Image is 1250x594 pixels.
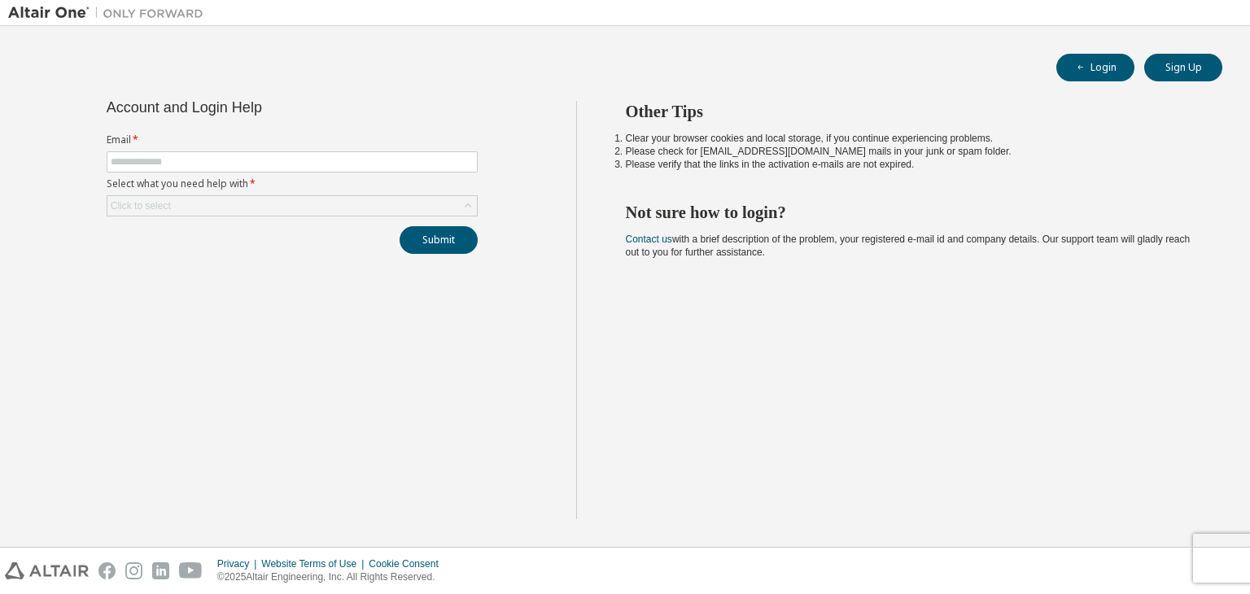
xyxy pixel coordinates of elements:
li: Clear your browser cookies and local storage, if you continue experiencing problems. [626,132,1194,145]
span: with a brief description of the problem, your registered e-mail id and company details. Our suppo... [626,234,1191,258]
li: Please check for [EMAIL_ADDRESS][DOMAIN_NAME] mails in your junk or spam folder. [626,145,1194,158]
label: Email [107,133,478,146]
div: Privacy [217,557,261,570]
img: linkedin.svg [152,562,169,579]
div: Click to select [107,196,477,216]
img: youtube.svg [179,562,203,579]
div: Click to select [111,199,171,212]
li: Please verify that the links in the activation e-mails are not expired. [626,158,1194,171]
button: Submit [400,226,478,254]
div: Website Terms of Use [261,557,369,570]
h2: Other Tips [626,101,1194,122]
img: Altair One [8,5,212,21]
h2: Not sure how to login? [626,202,1194,223]
a: Contact us [626,234,672,245]
p: © 2025 Altair Engineering, Inc. All Rights Reserved. [217,570,448,584]
button: Sign Up [1144,54,1222,81]
img: instagram.svg [125,562,142,579]
img: altair_logo.svg [5,562,89,579]
button: Login [1056,54,1134,81]
div: Account and Login Help [107,101,404,114]
div: Cookie Consent [369,557,448,570]
img: facebook.svg [98,562,116,579]
label: Select what you need help with [107,177,478,190]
